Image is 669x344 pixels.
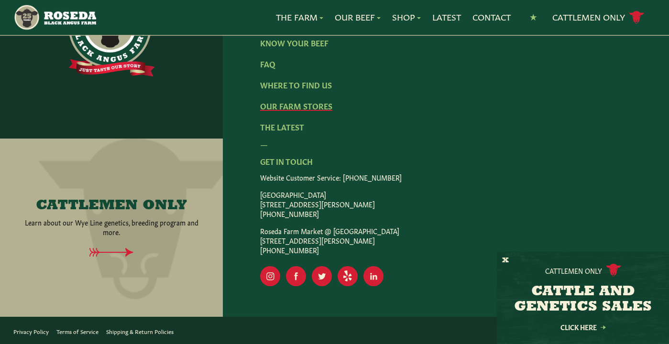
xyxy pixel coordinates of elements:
a: Terms of Service [56,327,99,335]
img: https://roseda.com/wp-content/uploads/2021/05/roseda-25-header.png [13,4,96,31]
a: Visit Our Yelp Page [338,266,358,286]
p: Cattlemen Only [545,266,602,275]
a: Shipping & Return Policies [106,327,174,335]
a: CATTLEMEN ONLY Learn about our Wye Line genetics, breeding program and more. [19,198,205,236]
a: Know Your Beef [260,37,329,48]
a: The Latest [260,121,304,132]
h3: CATTLE AND GENETICS SALES [509,284,657,315]
a: Shop [392,11,421,23]
p: Learn about our Wye Line genetics, breeding program and more. [19,217,205,236]
a: Click Here [540,324,626,330]
a: Where To Find Us [260,79,332,90]
a: Our Farm Stores [260,100,332,111]
h4: CATTLEMEN ONLY [36,198,187,214]
a: Latest [432,11,461,23]
a: Our Beef [335,11,381,23]
a: Visit Our Twitter Page [312,266,332,286]
a: Visit Our LinkedIn Page [363,266,384,286]
button: X [502,256,509,266]
a: Contact [472,11,511,23]
p: Website Customer Service: [PHONE_NUMBER] [260,172,632,182]
a: Privacy Policy [13,327,49,335]
a: The Farm [276,11,323,23]
a: Visit Our Instagram Page [260,266,280,286]
a: FAQ [260,58,275,69]
a: Cattlemen Only [552,9,644,26]
img: cattle-icon.svg [606,264,621,277]
p: Roseda Farm Market @ [GEOGRAPHIC_DATA] [STREET_ADDRESS][PERSON_NAME] [PHONE_NUMBER] [260,226,632,255]
a: Visit Our Facebook Page [286,266,306,286]
div: — [260,138,632,150]
p: [GEOGRAPHIC_DATA] [STREET_ADDRESS][PERSON_NAME] [PHONE_NUMBER] [260,190,632,218]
